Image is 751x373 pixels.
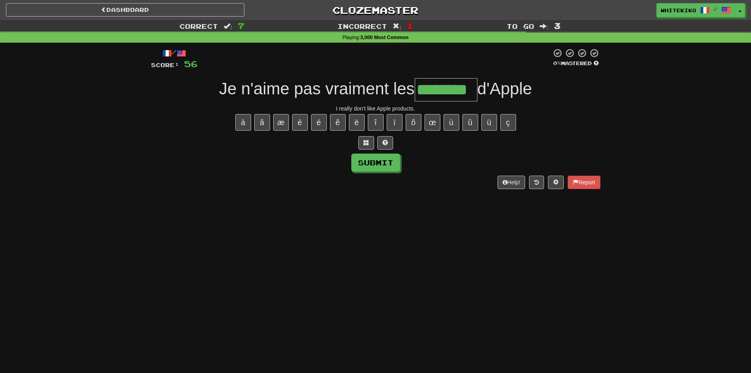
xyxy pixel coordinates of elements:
[393,23,401,30] span: :
[349,114,365,131] button: ë
[292,114,308,131] button: è
[554,21,561,30] span: 3
[481,114,497,131] button: ü
[425,114,440,131] button: œ
[184,59,198,69] span: 56
[368,114,384,131] button: î
[179,22,218,30] span: Correct
[254,114,270,131] button: â
[151,48,198,58] div: /
[477,79,532,98] span: d'Apple
[311,114,327,131] button: é
[330,114,346,131] button: ê
[351,154,400,172] button: Submit
[661,7,696,14] span: whitekiko
[235,114,251,131] button: à
[387,114,403,131] button: ï
[714,6,717,12] span: /
[406,114,421,131] button: ô
[273,114,289,131] button: æ
[540,23,548,30] span: :
[219,79,415,98] span: Je n'aime pas vraiment les
[507,22,534,30] span: To go
[656,3,735,17] a: whitekiko /
[358,136,374,150] button: Switch sentence to multiple choice alt+p
[360,35,408,40] strong: 3,000 Most Common
[224,23,232,30] span: :
[407,21,414,30] span: 1
[6,3,244,17] a: Dashboard
[151,105,600,112] div: I really don't like Apple products.
[498,176,526,189] button: Help!
[500,114,516,131] button: ç
[256,3,495,17] a: Clozemaster
[552,60,600,67] div: Mastered
[377,136,393,150] button: Single letter hint - you only get 1 per sentence and score half the points! alt+h
[337,22,387,30] span: Incorrect
[553,60,561,66] span: 0 %
[444,114,459,131] button: ù
[151,62,179,68] span: Score:
[238,21,244,30] span: 7
[462,114,478,131] button: û
[568,176,600,189] button: Report
[529,176,544,189] button: Round history (alt+y)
